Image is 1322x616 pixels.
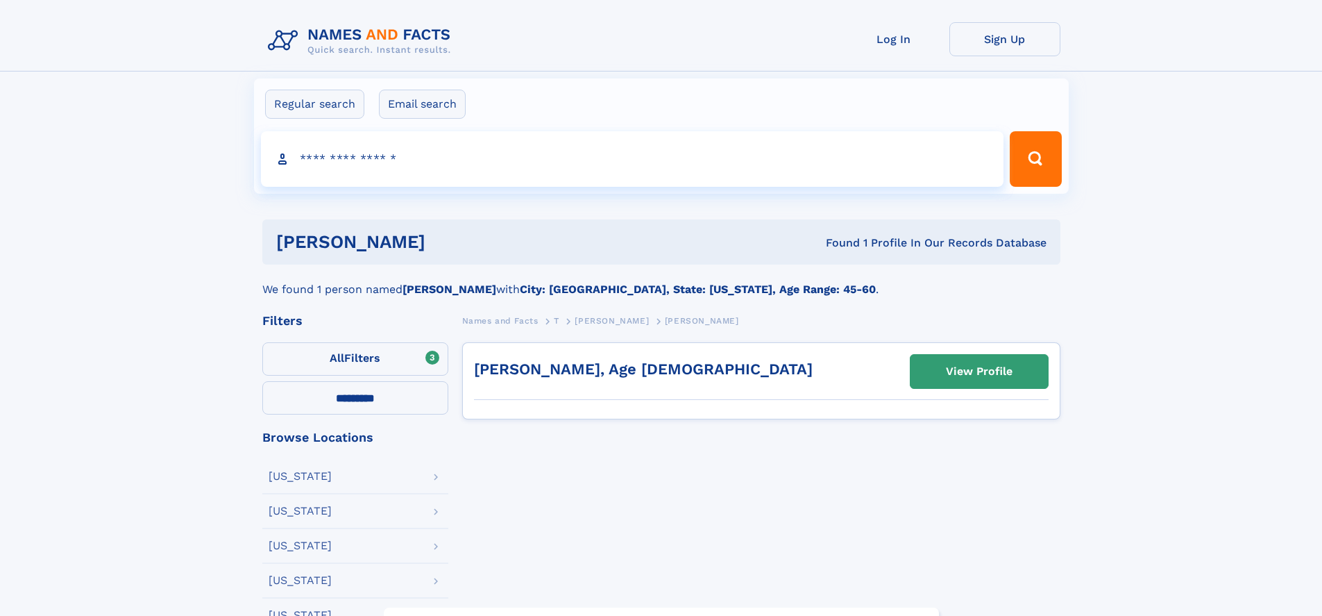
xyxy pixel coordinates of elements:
[262,265,1060,298] div: We found 1 person named with .
[665,316,739,326] span: [PERSON_NAME]
[462,312,539,329] a: Names and Facts
[1010,131,1061,187] button: Search Button
[379,90,466,119] label: Email search
[269,575,332,586] div: [US_STATE]
[520,283,876,296] b: City: [GEOGRAPHIC_DATA], State: [US_STATE], Age Range: 45-60
[554,316,559,326] span: T
[575,312,649,329] a: [PERSON_NAME]
[262,342,448,376] label: Filters
[402,283,496,296] b: [PERSON_NAME]
[269,540,332,551] div: [US_STATE]
[474,360,813,378] a: [PERSON_NAME], Age [DEMOGRAPHIC_DATA]
[838,22,949,56] a: Log In
[265,90,364,119] label: Regular search
[269,506,332,517] div: [US_STATE]
[276,233,626,251] h1: [PERSON_NAME]
[554,312,559,329] a: T
[262,431,448,444] div: Browse Locations
[910,355,1048,388] a: View Profile
[262,22,462,60] img: Logo Names and Facts
[262,315,448,327] div: Filters
[575,316,649,326] span: [PERSON_NAME]
[625,235,1046,251] div: Found 1 Profile In Our Records Database
[261,131,1004,187] input: search input
[949,22,1060,56] a: Sign Up
[330,351,344,365] span: All
[269,471,332,482] div: [US_STATE]
[946,356,1012,388] div: View Profile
